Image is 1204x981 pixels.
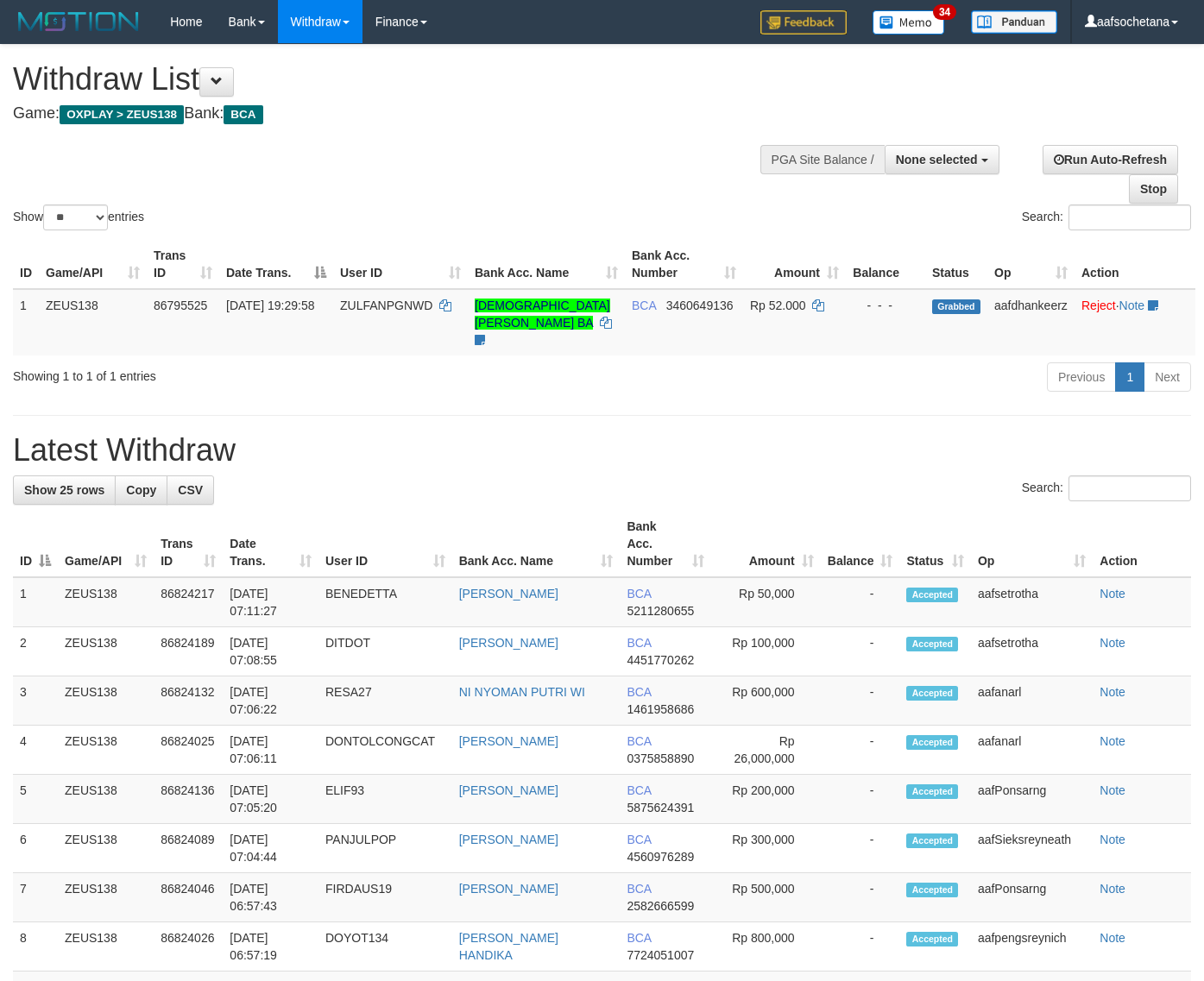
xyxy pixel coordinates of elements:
[58,676,154,726] td: ZEUS138
[13,433,1191,468] h1: Latest Withdraw
[13,289,39,355] td: 1
[971,627,1093,676] td: aafsetrotha
[13,62,785,97] h1: Withdraw List
[971,824,1093,873] td: aafSieksreyneath
[1022,204,1191,230] label: Search:
[711,676,821,726] td: Rp 600,000
[899,511,970,577] th: Status: activate to sort column ascending
[1075,289,1195,355] td: ·
[627,751,694,765] span: Copy 0375858890 to clipboard
[1100,587,1125,601] a: Note
[223,824,318,873] td: [DATE] 07:04:44
[627,587,651,601] span: BCA
[1100,882,1125,896] a: Note
[223,922,318,972] td: [DATE] 06:57:19
[906,833,958,848] span: Accepted
[885,145,999,174] button: None selected
[906,686,958,701] span: Accepted
[452,511,621,577] th: Bank Acc. Name: activate to sort column ascending
[58,726,154,775] td: ZEUS138
[987,240,1075,289] th: Op: activate to sort column ascending
[1068,204,1191,230] input: Search:
[853,297,918,314] div: - - -
[1115,362,1144,392] a: 1
[760,10,847,35] img: Feedback.jpg
[39,240,147,289] th: Game/API: activate to sort column ascending
[627,948,694,962] span: Copy 7724051007 to clipboard
[711,511,821,577] th: Amount: activate to sort column ascending
[223,627,318,676] td: [DATE] 07:08:55
[475,299,610,330] a: [DEMOGRAPHIC_DATA][PERSON_NAME] BA
[627,801,694,814] span: Copy 5875624391 to clipboard
[925,240,987,289] th: Status
[627,734,651,748] span: BCA
[318,627,452,676] td: DITDOT
[632,299,656,312] span: BCA
[987,289,1075,355] td: aafdhankeerz
[223,873,318,922] td: [DATE] 06:57:43
[13,775,58,824] td: 5
[58,824,154,873] td: ZEUS138
[459,783,558,797] a: [PERSON_NAME]
[219,240,333,289] th: Date Trans.: activate to sort column descending
[1119,299,1145,312] a: Note
[627,783,651,797] span: BCA
[1081,299,1116,312] a: Reject
[627,636,651,650] span: BCA
[318,577,452,627] td: BENEDETTA
[711,726,821,775] td: Rp 26,000,000
[318,824,452,873] td: PANJULPOP
[1100,636,1125,650] a: Note
[1043,145,1178,174] a: Run Auto-Refresh
[115,475,167,505] a: Copy
[821,676,900,726] td: -
[906,588,958,602] span: Accepted
[318,676,452,726] td: RESA27
[340,299,432,312] span: ZULFANPGNWD
[750,299,806,312] span: Rp 52.000
[60,105,184,124] span: OXPLAY > ZEUS138
[39,289,147,355] td: ZEUS138
[58,775,154,824] td: ZEUS138
[223,775,318,824] td: [DATE] 07:05:20
[154,775,223,824] td: 86824136
[13,676,58,726] td: 3
[906,735,958,750] span: Accepted
[971,577,1093,627] td: aafsetrotha
[1100,734,1125,748] a: Note
[821,627,900,676] td: -
[333,240,468,289] th: User ID: activate to sort column ascending
[178,483,203,497] span: CSV
[468,240,625,289] th: Bank Acc. Name: activate to sort column ascending
[627,604,694,618] span: Copy 5211280655 to clipboard
[821,775,900,824] td: -
[13,475,116,505] a: Show 25 rows
[1144,362,1191,392] a: Next
[13,105,785,123] h4: Game: Bank:
[224,105,262,124] span: BCA
[459,734,558,748] a: [PERSON_NAME]
[846,240,925,289] th: Balance
[154,299,207,312] span: 86795525
[223,726,318,775] td: [DATE] 07:06:11
[627,850,694,864] span: Copy 4560976289 to clipboard
[627,653,694,667] span: Copy 4451770262 to clipboard
[58,577,154,627] td: ZEUS138
[906,784,958,799] span: Accepted
[711,922,821,972] td: Rp 800,000
[896,153,978,167] span: None selected
[223,676,318,726] td: [DATE] 07:06:22
[1100,833,1125,846] a: Note
[13,726,58,775] td: 4
[223,511,318,577] th: Date Trans.: activate to sort column ascending
[627,882,651,896] span: BCA
[711,824,821,873] td: Rp 300,000
[459,882,558,896] a: [PERSON_NAME]
[666,299,734,312] span: Copy 3460649136 to clipboard
[318,775,452,824] td: ELIF93
[13,922,58,972] td: 8
[459,931,558,962] a: [PERSON_NAME] HANDIKA
[627,702,694,716] span: Copy 1461958686 to clipboard
[627,931,651,945] span: BCA
[711,873,821,922] td: Rp 500,000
